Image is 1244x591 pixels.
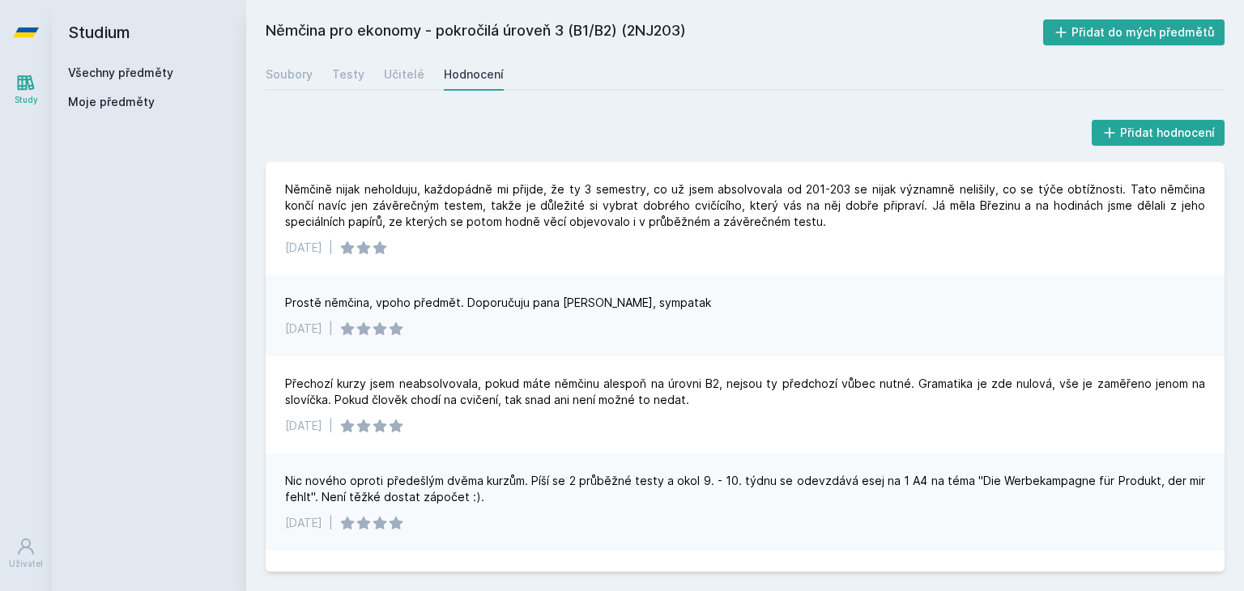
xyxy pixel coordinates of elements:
div: Soubory [266,66,313,83]
div: Nic nového oproti předešlým dvěma kurzům. Píší se 2 průběžné testy a okol 9. - 10. týdnu se odevz... [285,473,1205,505]
span: Moje předměty [68,94,155,110]
button: Přidat do mých předmětů [1043,19,1225,45]
div: | [329,515,333,531]
div: Study [15,94,38,106]
a: Study [3,65,49,114]
div: Přechozí kurzy jsem neabsolvovala, pokud máte němčinu alespoň na úrovni B2, nejsou ty předchozí v... [285,376,1205,408]
div: Učitelé [384,66,424,83]
a: Hodnocení [444,58,504,91]
a: Učitelé [384,58,424,91]
div: | [329,240,333,256]
a: Testy [332,58,364,91]
a: Uživatel [3,529,49,578]
div: Uživatel [9,558,43,570]
div: Klasika - probírají se další lekce z Fachsprache Wirtschaft. Každý cvičící si přidělování bodů tr... [285,570,1046,586]
h2: Němčina pro ekonomy - pokročilá úroveň 3 (B1/B2) (2NJ203) [266,19,1043,45]
div: | [329,321,333,337]
a: Všechny předměty [68,66,173,79]
div: [DATE] [285,418,322,434]
div: [DATE] [285,321,322,337]
div: Prostě němčina, vpoho předmět. Doporučuju pana [PERSON_NAME], sympatak [285,295,711,311]
div: Hodnocení [444,66,504,83]
div: | [329,418,333,434]
button: Přidat hodnocení [1092,120,1225,146]
a: Soubory [266,58,313,91]
div: [DATE] [285,240,322,256]
div: [DATE] [285,515,322,531]
div: Testy [332,66,364,83]
div: Němčině nijak neholduju, každopádně mi přijde, že ty 3 semestry, co už jsem absolvovala od 201-20... [285,181,1205,230]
